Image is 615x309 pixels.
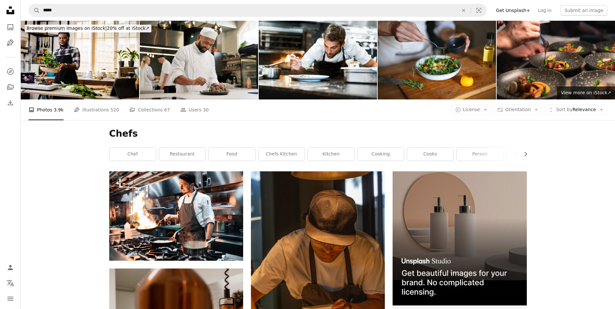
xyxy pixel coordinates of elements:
[259,21,377,99] img: Male chef garnishing food in kitchen
[110,148,156,161] a: chef
[471,4,487,17] button: Visual search
[556,107,572,112] span: Sort by
[463,107,480,112] span: License
[159,148,206,161] a: restaurant
[203,106,209,113] span: 30
[561,90,611,95] span: View more on iStock ↗
[109,128,527,140] h1: Chefs
[452,105,491,115] button: License
[74,99,119,120] a: Illustrations 520
[21,21,155,36] a: Browse premium images on iStock|20% off at iStock↗
[27,26,107,31] span: Browse premium images on iStock |
[140,21,258,99] img: Man, chef and happy with food in kitchen at restaurant for fine dining, meal and creativity. Male...
[4,96,17,109] a: Download History
[4,292,17,305] button: Menu
[457,148,503,161] a: person
[520,148,527,161] button: scroll list to the right
[109,213,243,219] a: a man cooking on a stove in a kitchen
[456,4,471,17] button: Clear
[545,105,607,115] button: Sort byRelevance
[378,21,496,99] img: Close Up Photo Of Manâs Hands Adding Dressing To A Salad At Home
[407,148,454,161] a: cooks
[534,5,555,16] a: Log in
[4,261,17,274] a: Log in / Sign up
[561,5,607,16] button: Submit an image
[251,269,385,275] a: A man in a hat is preparing food on a table
[29,4,487,17] form: Find visuals sitewide
[557,86,615,99] a: View more on iStock↗
[4,81,17,94] a: Collections
[556,107,596,113] span: Relevance
[4,65,17,78] a: Explore
[505,107,531,112] span: Orientation
[494,105,542,115] button: Orientation
[492,5,534,16] a: Get Unsplash+
[209,148,255,161] a: food
[129,99,170,120] a: Collections 67
[358,148,404,161] a: cooking
[109,171,243,260] img: a man cooking on a stove in a kitchen
[27,26,149,31] span: 20% off at iStock ↗
[4,277,17,290] button: Language
[29,4,40,17] button: Search Unsplash
[164,106,170,113] span: 67
[4,36,17,49] a: Illustrations
[4,21,17,34] a: Photos
[180,99,209,120] a: Users 30
[111,106,119,113] span: 520
[506,148,553,161] a: chef cooking
[308,148,354,161] a: kitchen
[258,148,305,161] a: chefs kitchen
[21,21,139,99] img: Man throws vegetables in midair while frying
[393,171,526,305] img: file-1715714113747-b8b0561c490eimage
[497,21,615,99] img: Chefs preparing food in professional kitchen.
